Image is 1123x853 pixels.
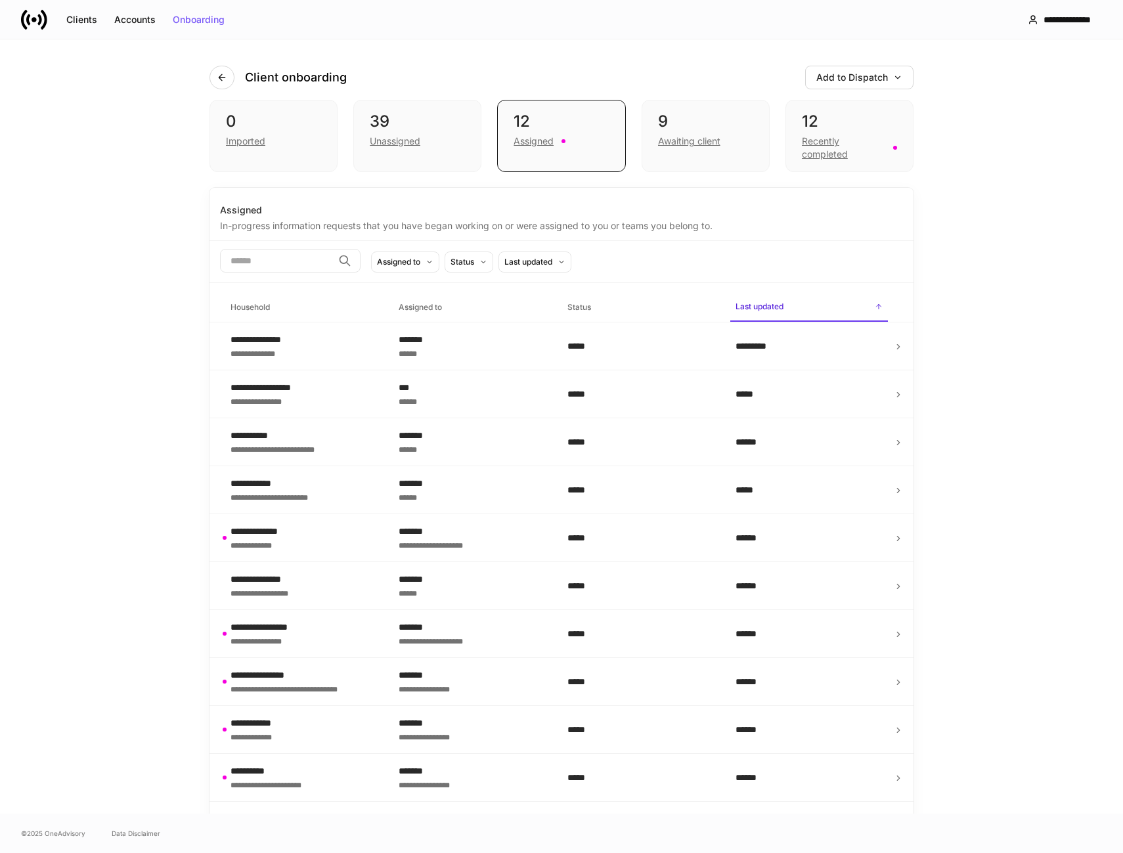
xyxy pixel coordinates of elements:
[66,15,97,24] div: Clients
[498,252,571,273] button: Last updated
[220,204,903,217] div: Assigned
[353,100,481,172] div: 39Unassigned
[514,135,554,148] div: Assigned
[370,135,420,148] div: Unassigned
[112,828,160,839] a: Data Disclaimer
[114,15,156,24] div: Accounts
[658,135,720,148] div: Awaiting client
[393,294,551,321] span: Assigned to
[567,301,591,313] h6: Status
[802,111,897,132] div: 12
[504,255,552,268] div: Last updated
[209,100,338,172] div: 0Imported
[173,15,225,24] div: Onboarding
[226,135,265,148] div: Imported
[816,73,902,82] div: Add to Dispatch
[164,9,233,30] button: Onboarding
[451,255,474,268] div: Status
[371,252,439,273] button: Assigned to
[514,111,609,132] div: 12
[377,255,420,268] div: Assigned to
[785,100,914,172] div: 12Recently completed
[445,252,493,273] button: Status
[226,111,321,132] div: 0
[730,294,888,322] span: Last updated
[58,9,106,30] button: Clients
[370,111,465,132] div: 39
[220,217,903,232] div: In-progress information requests that you have began working on or were assigned to you or teams ...
[562,294,720,321] span: Status
[231,301,270,313] h6: Household
[399,301,442,313] h6: Assigned to
[736,300,783,313] h6: Last updated
[225,294,383,321] span: Household
[805,66,914,89] button: Add to Dispatch
[21,828,85,839] span: © 2025 OneAdvisory
[106,9,164,30] button: Accounts
[245,70,347,85] h4: Client onboarding
[658,111,753,132] div: 9
[802,135,885,161] div: Recently completed
[642,100,770,172] div: 9Awaiting client
[497,100,625,172] div: 12Assigned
